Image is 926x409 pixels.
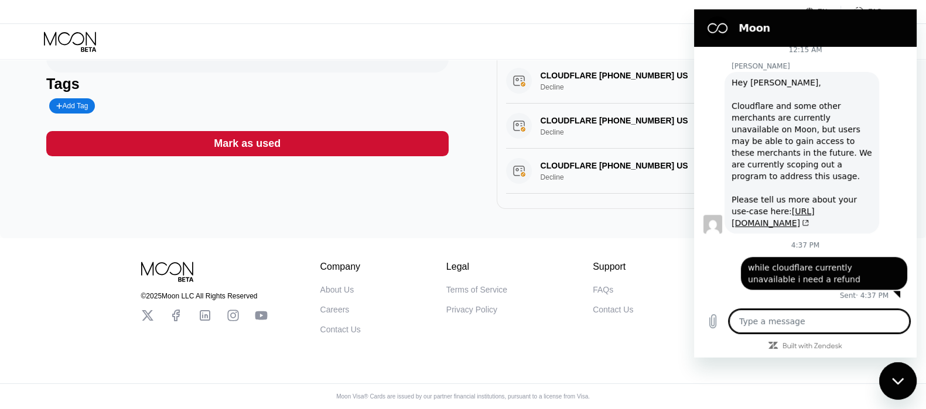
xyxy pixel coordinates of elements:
[141,292,268,300] div: © 2025 Moon LLC All Rights Reserved
[879,362,917,400] iframe: Button to launch messaging window, conversation in progress
[320,285,354,294] div: About Us
[320,305,350,314] div: Careers
[446,262,507,272] div: Legal
[327,393,599,400] div: Moon Visa® Cards are issued by our partner financial institutions, pursuant to a license from Visa.
[868,8,882,16] div: FAQ
[214,137,281,150] div: Mark as used
[46,75,448,92] div: Tags
[446,305,497,314] div: Privacy Policy
[593,285,613,294] div: FAQs
[49,98,95,114] div: Add Tag
[446,285,507,294] div: Terms of Service
[841,6,882,18] div: FAQ
[46,131,448,156] div: Mark as used
[320,325,361,334] div: Contact Us
[593,305,633,314] div: Contact Us
[320,262,361,272] div: Company
[694,9,917,358] iframe: Messaging window
[805,6,841,18] div: EN
[56,102,88,110] div: Add Tag
[593,262,633,272] div: Support
[818,8,828,16] div: EN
